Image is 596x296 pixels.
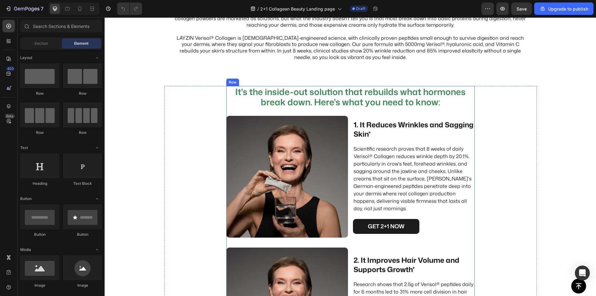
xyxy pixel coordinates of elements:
[63,91,102,96] div: Row
[63,130,102,135] div: Row
[70,17,422,43] p: LAYZIN Verisol® Collagen is [DEMOGRAPHIC_DATA]-engineered science, with clinically proven peptide...
[117,2,142,15] div: Undo/Redo
[20,20,102,32] input: Search Sections & Elements
[20,55,32,61] span: Layout
[517,6,527,11] span: Save
[63,232,102,237] div: Button
[20,232,59,237] div: Button
[122,69,369,90] p: It's the inside-out solution that rebuilds what hormones break down. Here's what you need to know:
[20,145,28,151] span: Text
[511,2,532,15] button: Save
[263,205,300,212] p: GET 2+1 NOW
[105,17,596,296] iframe: Design area
[248,202,315,216] a: GET 2+1 NOW
[257,6,259,12] span: /
[92,53,102,63] span: Toggle open
[92,143,102,153] span: Toggle open
[260,6,335,12] span: 2+1 Collageen Beauty Landing page
[92,245,102,255] span: Toggle open
[41,5,43,12] p: 7
[5,114,15,119] div: Beta
[2,2,46,15] button: 7
[63,181,102,186] div: Text Block
[20,181,59,186] div: Heading
[20,130,59,135] div: Row
[6,66,15,71] div: 450
[20,91,59,96] div: Row
[63,283,102,288] div: Image
[540,6,588,12] div: Upgrade to publish
[20,283,59,288] div: Image
[249,103,369,121] p: 1. It Reduces Wrinkles and Sagging Skin*
[122,98,243,220] img: gempages_540914423640884095-e28c288d-966d-4db5-a77f-a002729604e2.jpg
[575,266,590,280] div: Open Intercom Messenger
[249,128,369,195] p: Scientific research proves that 8 weeks of daily Verisol® Collagen reduces wrinkle depth by 20.1%...
[534,2,594,15] button: Upgrade to publish
[20,196,32,202] span: Button
[74,41,88,46] span: Element
[92,194,102,204] span: Toggle open
[356,6,365,11] span: Draft
[34,41,48,46] span: Section
[20,247,31,253] span: Media
[123,62,133,68] div: Row
[249,238,369,257] p: 2. It Improves Hair Volume and Supports Growth*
